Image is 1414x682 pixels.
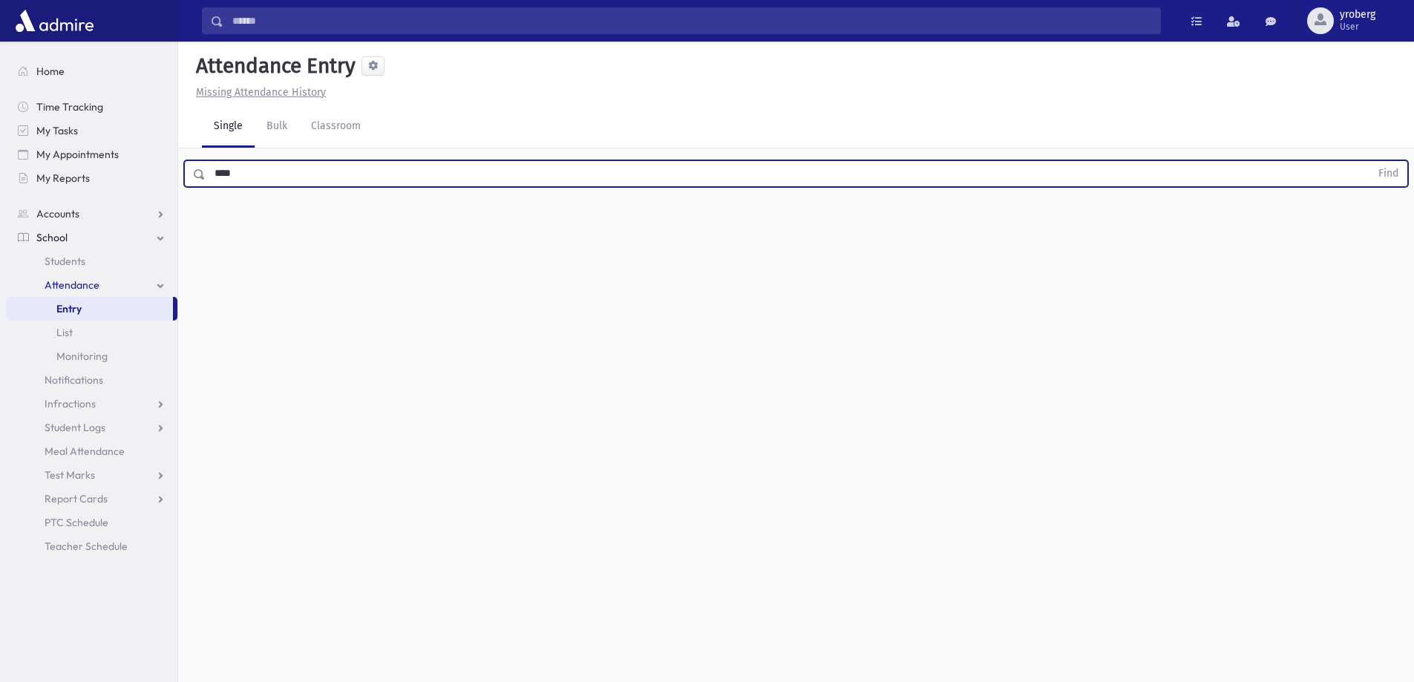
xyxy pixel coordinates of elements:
a: Students [6,249,177,273]
a: Missing Attendance History [190,86,326,99]
span: Entry [56,302,82,315]
span: Accounts [36,207,79,220]
a: Time Tracking [6,95,177,119]
a: Classroom [299,106,373,148]
span: Students [45,255,85,268]
span: User [1340,21,1375,33]
a: List [6,321,177,344]
a: Single [202,106,255,148]
button: Find [1369,161,1407,186]
a: My Tasks [6,119,177,142]
a: My Appointments [6,142,177,166]
a: Bulk [255,106,299,148]
a: Student Logs [6,416,177,439]
span: yroberg [1340,9,1375,21]
input: Search [223,7,1160,34]
u: Missing Attendance History [196,86,326,99]
a: Monitoring [6,344,177,368]
span: Report Cards [45,492,108,505]
span: List [56,326,73,339]
a: Report Cards [6,487,177,511]
span: Attendance [45,278,99,292]
span: My Reports [36,171,90,185]
a: School [6,226,177,249]
span: My Tasks [36,124,78,137]
span: PTC Schedule [45,516,108,529]
span: Time Tracking [36,100,103,114]
a: Home [6,59,177,83]
img: AdmirePro [12,6,97,36]
span: School [36,231,68,244]
h5: Attendance Entry [190,53,356,79]
a: Entry [6,297,173,321]
span: Teacher Schedule [45,540,128,553]
a: Accounts [6,202,177,226]
span: Infractions [45,397,96,410]
a: Notifications [6,368,177,392]
a: PTC Schedule [6,511,177,534]
span: Student Logs [45,421,105,434]
span: Monitoring [56,350,108,363]
a: Teacher Schedule [6,534,177,558]
span: Test Marks [45,468,95,482]
a: My Reports [6,166,177,190]
span: Notifications [45,373,103,387]
span: Meal Attendance [45,445,125,458]
a: Meal Attendance [6,439,177,463]
a: Attendance [6,273,177,297]
a: Test Marks [6,463,177,487]
span: My Appointments [36,148,119,161]
a: Infractions [6,392,177,416]
span: Home [36,65,65,78]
